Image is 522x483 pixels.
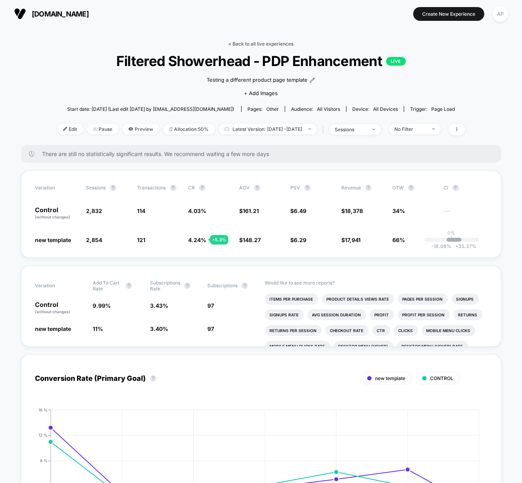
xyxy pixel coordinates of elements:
span: 3.43 % [150,302,168,309]
span: 35.37 % [451,243,476,249]
button: ? [110,185,116,191]
span: | [321,124,329,135]
button: ? [365,185,372,191]
span: Testing a different product page template [207,76,308,84]
span: There are still no statistically significant results. We recommend waiting a few more days [42,151,485,157]
span: 6.29 [294,237,307,243]
img: end [93,127,97,131]
span: 11 % [93,325,103,332]
span: all devices [373,106,398,112]
span: 2,854 [86,237,103,243]
button: ? [408,185,414,191]
li: Mobile Menu Clicks Rate [265,341,330,352]
li: Desktop Menu (hover) Rate [397,341,468,352]
tspan: 12 % [38,433,48,437]
span: Pause [87,124,119,134]
span: 17,941 [345,237,361,243]
span: Allocation: 50% [163,124,215,134]
img: end [308,128,311,130]
li: Desktop Menu (hover) [334,341,393,352]
span: Preview [123,124,159,134]
button: ? [254,185,260,191]
li: Profit [370,309,394,320]
span: $ [291,208,307,214]
span: CONTROL [430,375,454,381]
span: CI [444,185,487,191]
span: $ [342,237,361,243]
li: Signups [452,294,479,305]
a: < Back to all live experiences [229,41,294,47]
span: 66% [393,237,405,243]
span: Variation [35,185,79,191]
span: 97 [207,302,214,309]
li: Pages Per Session [398,294,448,305]
span: other [266,106,279,112]
span: Add To Cart Rate [93,280,122,292]
span: 161.21 [243,208,259,214]
span: 3.40 % [150,325,168,332]
li: Mobile Menu Clicks [422,325,475,336]
div: No Filter [395,126,426,132]
span: All Visitors [317,106,340,112]
span: Start date: [DATE] (Last edit [DATE] by [EMAIL_ADDRESS][DOMAIN_NAME]) [67,106,234,112]
span: new template [35,237,71,243]
li: Signups Rate [265,309,304,320]
span: Latest Version: [DATE] - [DATE] [219,124,317,134]
span: (without changes) [35,215,71,219]
span: 6.49 [294,208,307,214]
span: Revenue [342,185,361,191]
button: ? [304,185,311,191]
tspan: 16 % [38,408,48,412]
span: Filtered Showerhead - PDP Enhancement [77,53,444,69]
p: Control [35,301,85,315]
span: 4.24 % [189,237,207,243]
span: + Add Images [244,90,278,96]
span: $ [240,208,259,214]
span: Device: [346,106,404,112]
span: 2,832 [86,208,103,214]
button: ? [199,185,205,191]
span: 121 [137,237,146,243]
li: Returns Per Session [265,325,322,336]
img: edit [63,127,67,131]
img: rebalance [169,127,172,131]
div: Trigger: [410,106,455,112]
span: AOV [240,185,250,191]
li: Checkout Rate [326,325,368,336]
button: [DOMAIN_NAME] [12,7,91,20]
li: Ctr [372,325,390,336]
span: Subscriptions [207,283,238,288]
span: CR [189,185,195,191]
li: Avg Session Duration [308,309,366,320]
span: PSV [291,185,300,191]
p: Control [35,207,79,220]
span: Variation [35,280,79,292]
span: + [455,243,458,249]
img: end [372,129,375,130]
span: $ [240,237,261,243]
button: ? [242,283,248,289]
span: Edit [57,124,83,134]
span: 18,378 [345,208,363,214]
span: new template [375,375,406,381]
span: 148.27 [243,237,261,243]
span: Page Load [431,106,455,112]
li: Returns [454,309,482,320]
img: Visually logo [14,8,26,20]
div: Pages: [247,106,279,112]
img: end [432,128,435,130]
li: Profit Per Session [398,309,450,320]
span: 97 [207,325,214,332]
p: LIVE [386,57,406,66]
span: Sessions [86,185,106,191]
button: AP [490,6,510,22]
span: --- [444,209,487,220]
button: ? [184,283,190,289]
img: calendar [225,127,229,131]
div: Audience: [291,106,340,112]
span: Subscriptions Rate [150,280,180,292]
p: 0% [448,230,456,236]
button: ? [126,283,132,289]
span: (without changes) [35,309,71,314]
span: -18.08 % [431,243,451,249]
